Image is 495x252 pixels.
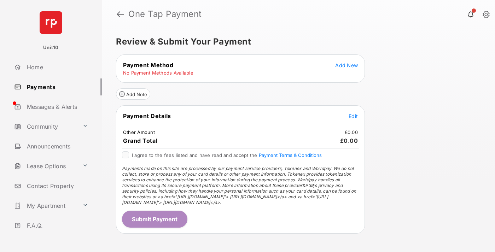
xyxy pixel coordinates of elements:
span: Payment Details [123,112,171,119]
a: F.A.Q. [11,217,102,234]
span: Edit [349,113,358,119]
span: Grand Total [123,137,157,144]
a: Contact Property [11,177,102,194]
a: Payments [11,78,102,95]
button: Add New [335,61,358,69]
span: Payments made on this site are processed by our payment service providers, Tokenex and Worldpay. ... [122,166,356,205]
td: No Payment Methods Available [123,70,194,76]
span: I agree to the fees listed and have read and accept the [132,152,322,158]
button: I agree to the fees listed and have read and accept the [259,152,322,158]
a: Announcements [11,138,102,155]
h5: Review & Submit Your Payment [116,37,475,46]
a: Home [11,59,102,76]
p: Unit10 [43,44,59,51]
span: Payment Method [123,61,173,69]
button: Edit [349,112,358,119]
td: Other Amount [123,129,155,135]
span: Add New [335,62,358,68]
button: Submit Payment [122,211,187,228]
a: Messages & Alerts [11,98,102,115]
a: My Apartment [11,197,80,214]
a: Community [11,118,80,135]
strong: One Tap Payment [128,10,202,18]
img: svg+xml;base64,PHN2ZyB4bWxucz0iaHR0cDovL3d3dy53My5vcmcvMjAwMC9zdmciIHdpZHRoPSI2NCIgaGVpZ2h0PSI2NC... [40,11,62,34]
span: £0.00 [340,137,358,144]
button: Add Note [116,88,150,100]
a: Lease Options [11,158,80,175]
td: £0.00 [344,129,358,135]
